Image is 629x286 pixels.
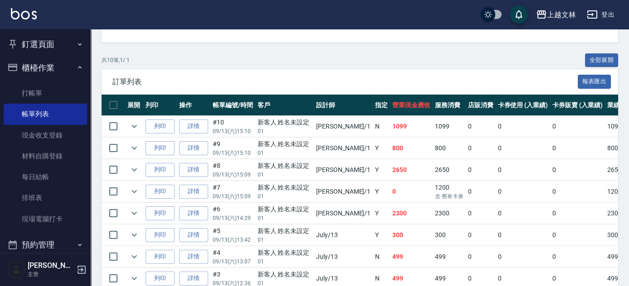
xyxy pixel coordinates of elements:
[213,127,253,135] p: 09/13 (六) 15:10
[146,250,175,264] button: 列印
[550,203,605,224] td: 0
[179,228,208,242] a: 詳情
[179,272,208,286] a: 詳情
[213,171,253,179] p: 09/13 (六) 15:09
[146,163,175,177] button: 列印
[179,206,208,220] a: 詳情
[7,261,25,279] img: Person
[390,159,433,181] td: 2650
[496,246,551,267] td: 0
[213,192,253,200] p: 09/13 (六) 15:09
[102,56,130,64] p: 共 10 筆, 1 / 1
[496,95,551,116] th: 卡券使用 (入業績)
[390,246,433,267] td: 499
[210,203,255,224] td: #6
[390,181,433,202] td: 0
[210,224,255,246] td: #5
[127,250,141,263] button: expand row
[314,116,373,137] td: [PERSON_NAME] /1
[373,116,390,137] td: N
[11,8,37,19] img: Logo
[433,138,466,159] td: 800
[373,159,390,181] td: Y
[213,149,253,157] p: 09/13 (六) 15:10
[390,95,433,116] th: 營業現金應收
[143,95,177,116] th: 列印
[466,95,496,116] th: 店販消費
[146,141,175,155] button: 列印
[433,246,466,267] td: 499
[578,75,611,89] button: 報表匯出
[127,272,141,285] button: expand row
[28,270,74,278] p: 主管
[314,181,373,202] td: [PERSON_NAME] /1
[466,159,496,181] td: 0
[146,119,175,133] button: 列印
[496,224,551,246] td: 0
[496,138,551,159] td: 0
[466,181,496,202] td: 0
[550,116,605,137] td: 0
[179,119,208,133] a: 詳情
[550,181,605,202] td: 0
[4,125,87,146] a: 現金收支登錄
[258,270,312,279] div: 新客人 姓名未設定
[28,261,74,270] h5: [PERSON_NAME]
[496,159,551,181] td: 0
[433,116,466,137] td: 1099
[390,224,433,246] td: 300
[210,138,255,159] td: #9
[258,127,312,135] p: 01
[496,181,551,202] td: 0
[127,206,141,220] button: expand row
[258,118,312,127] div: 新客人 姓名未設定
[532,5,580,24] button: 上越文林
[585,53,619,67] button: 全部展開
[127,185,141,198] button: expand row
[213,214,253,222] p: 09/13 (六) 14:29
[373,181,390,202] td: Y
[258,248,312,257] div: 新客人 姓名未設定
[179,141,208,155] a: 詳情
[258,171,312,179] p: 01
[314,203,373,224] td: [PERSON_NAME] /1
[550,246,605,267] td: 0
[4,83,87,104] a: 打帳單
[210,95,255,116] th: 帳單編號/時間
[4,209,87,229] a: 現場電腦打卡
[4,187,87,208] a: 排班表
[255,95,314,116] th: 客戶
[314,95,373,116] th: 設計師
[496,203,551,224] td: 0
[373,224,390,246] td: Y
[258,257,312,266] p: 01
[146,206,175,220] button: 列印
[179,163,208,177] a: 詳情
[258,183,312,192] div: 新客人 姓名未設定
[213,257,253,266] p: 09/13 (六) 13:07
[146,272,175,286] button: 列印
[177,95,210,116] th: 操作
[433,95,466,116] th: 服務消費
[112,77,578,86] span: 訂單列表
[127,228,141,242] button: expand row
[550,138,605,159] td: 0
[258,192,312,200] p: 01
[210,181,255,202] td: #7
[550,159,605,181] td: 0
[550,95,605,116] th: 卡券販賣 (入業績)
[179,250,208,264] a: 詳情
[314,224,373,246] td: July /13
[466,246,496,267] td: 0
[127,119,141,133] button: expand row
[4,233,87,257] button: 預約管理
[4,104,87,124] a: 帳單列表
[496,116,551,137] td: 0
[213,236,253,244] p: 09/13 (六) 13:42
[390,116,433,137] td: 1099
[127,141,141,155] button: expand row
[4,146,87,167] a: 材料自購登錄
[435,192,463,200] p: 含 舊有卡券
[547,9,576,20] div: 上越文林
[433,159,466,181] td: 2650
